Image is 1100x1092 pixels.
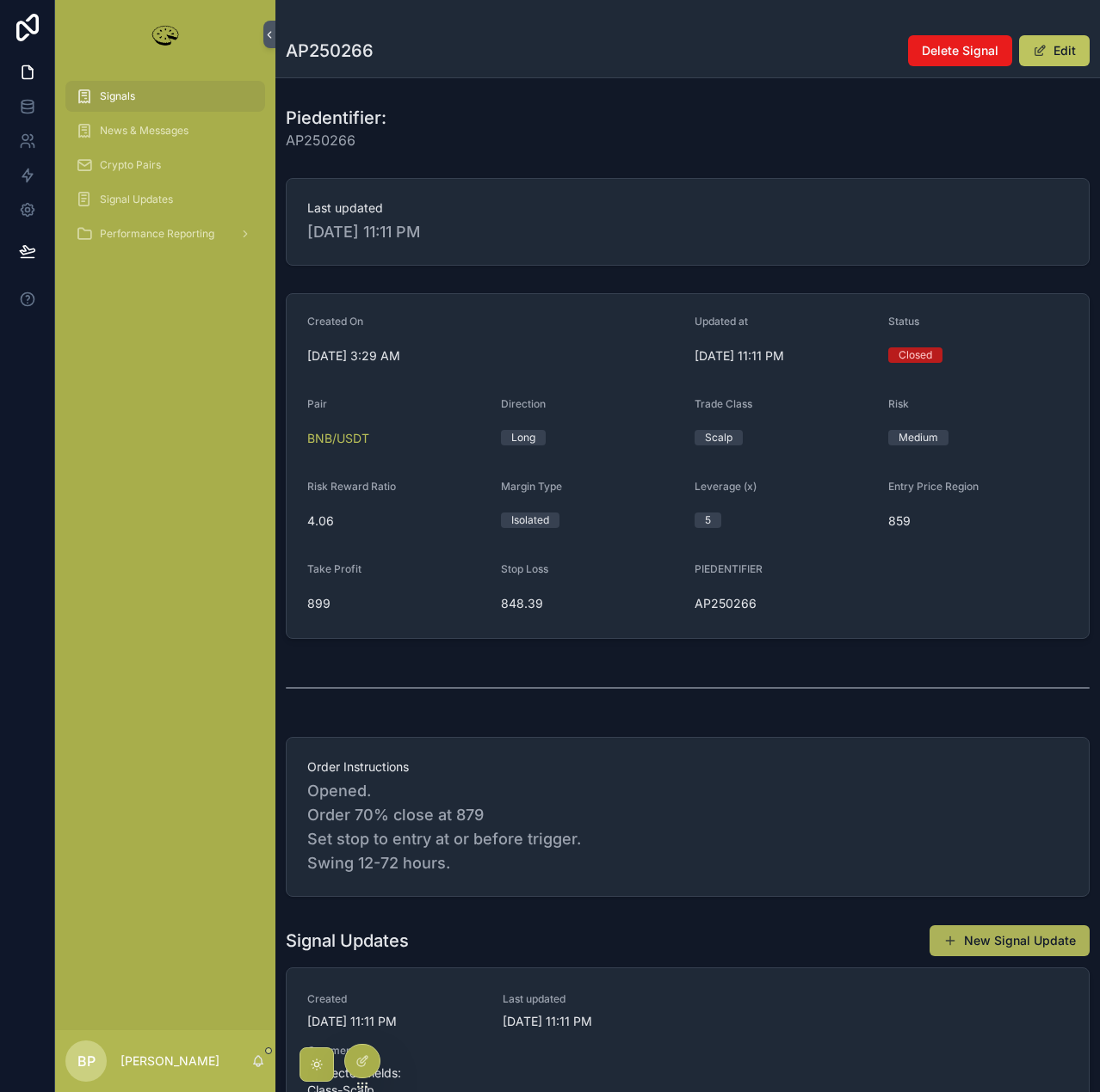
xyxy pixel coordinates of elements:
[930,925,1090,956] button: New Signal Update
[695,480,757,493] span: Leverage (x)
[307,430,369,447] a: BNB/USDT
[307,347,681,365] span: [DATE] 3:29 AM
[55,69,275,272] div: scrollable content
[511,430,535,445] div: Long
[100,193,173,206] span: Signal Updates
[908,35,1012,66] button: Delete Signal
[899,430,938,445] div: Medium
[286,130,386,150] span: AP250266
[307,992,482,1006] span: Created
[65,81,265,112] a: Signals
[705,512,711,528] div: 5
[286,39,374,63] h1: AP250266
[286,106,386,130] h1: Piedentifier:
[888,315,919,328] span: Status
[307,1044,1068,1058] span: Comment
[503,992,677,1006] span: Last updated
[307,595,487,612] span: 899
[705,430,732,445] div: Scalp
[695,595,874,612] span: AP250266
[65,115,265,146] a: News & Messages
[77,1051,96,1071] span: BP
[307,397,327,410] span: Pair
[307,562,362,575] span: Take Profit
[888,397,909,410] span: Risk
[307,779,1068,875] span: Opened. Order 70% close at 879 Set stop to entry at or before trigger. Swing 12-72 hours.
[100,227,214,241] span: Performance Reporting
[695,347,874,365] span: [DATE] 11:11 PM
[148,21,182,48] img: App logo
[307,220,1068,244] span: [DATE] 11:11 PM
[888,512,1068,530] span: 859
[695,315,748,328] span: Updated at
[100,124,188,138] span: News & Messages
[307,199,1068,217] span: Last updated
[899,347,932,363] div: Closed
[307,1013,482,1030] span: [DATE] 11:11 PM
[501,595,681,612] span: 848.39
[307,758,1068,776] span: Order Instructions
[922,42,998,59] span: Delete Signal
[888,480,979,493] span: Entry Price Region
[307,512,487,530] span: 4.06
[286,929,409,953] h1: Signal Updates
[65,184,265,215] a: Signal Updates
[501,562,548,575] span: Stop Loss
[307,480,396,493] span: Risk Reward Ratio
[1019,35,1090,66] button: Edit
[307,315,363,328] span: Created On
[65,218,265,249] a: Performance Reporting
[503,1013,677,1030] span: [DATE] 11:11 PM
[100,89,135,103] span: Signals
[501,397,546,410] span: Direction
[65,150,265,181] a: Crypto Pairs
[100,158,161,172] span: Crypto Pairs
[121,1052,219,1070] p: [PERSON_NAME]
[695,562,763,575] span: PIEDENTIFIER
[501,480,562,493] span: Margin Type
[511,512,549,528] div: Isolated
[695,397,752,410] span: Trade Class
